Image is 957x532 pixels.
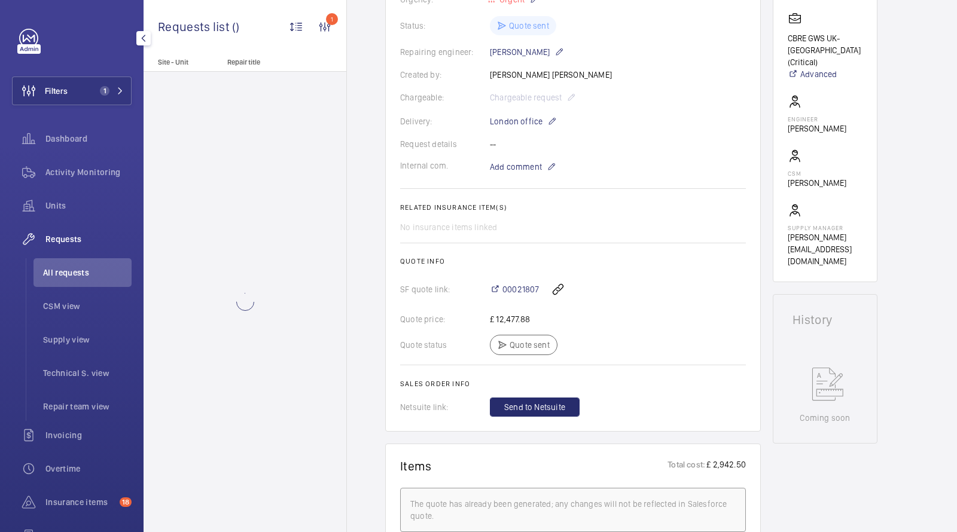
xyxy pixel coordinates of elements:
[490,45,564,59] p: [PERSON_NAME]
[788,123,846,134] p: [PERSON_NAME]
[227,58,306,66] p: Repair title
[43,400,132,412] span: Repair team view
[705,458,746,473] p: £ 2,942.50
[400,257,746,265] h2: Quote info
[788,32,862,68] p: CBRE GWS UK- [GEOGRAPHIC_DATA] (Critical)
[144,58,223,66] p: Site - Unit
[43,367,132,379] span: Technical S. view
[788,170,846,177] p: CSM
[502,283,539,295] span: 00021807
[788,231,862,267] p: [PERSON_NAME][EMAIL_ADDRESS][DOMAIN_NAME]
[45,233,132,245] span: Requests
[12,77,132,105] button: Filters1
[45,85,68,97] span: Filters
[45,429,132,441] span: Invoicing
[43,334,132,346] span: Supply view
[504,401,565,413] span: Send to Netsuite
[788,115,846,123] p: Engineer
[788,68,862,80] a: Advanced
[800,412,850,424] p: Coming soon
[43,267,132,279] span: All requests
[490,398,580,417] button: Send to Netsuite
[45,166,132,178] span: Activity Monitoring
[788,224,862,231] p: Supply manager
[100,86,109,96] span: 1
[158,19,232,34] span: Requests list
[400,203,746,212] h2: Related insurance item(s)
[400,380,746,388] h2: Sales order info
[45,496,115,508] span: Insurance items
[120,497,132,507] span: 18
[410,498,736,522] div: The quote has already been generated; any changes will not be reflected in Salesforce quote.
[793,314,858,326] h1: History
[490,161,542,173] span: Add comment
[400,458,432,473] h1: Items
[668,458,705,473] p: Total cost:
[490,283,539,295] a: 00021807
[43,300,132,312] span: CSM view
[788,177,846,189] p: [PERSON_NAME]
[45,133,132,145] span: Dashboard
[490,114,557,129] p: London office
[45,200,132,212] span: Units
[45,463,132,475] span: Overtime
